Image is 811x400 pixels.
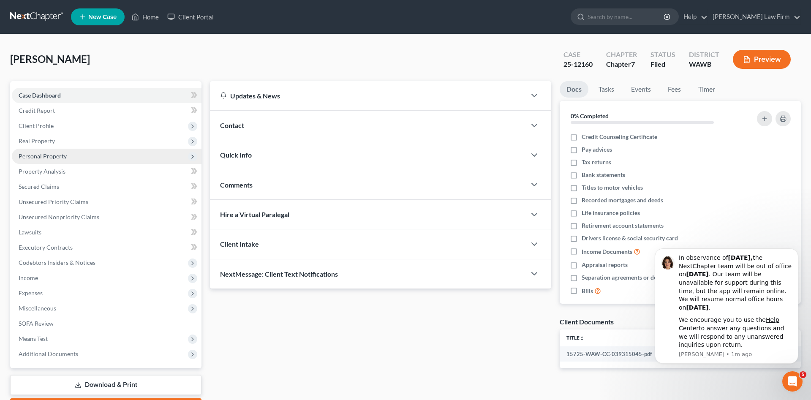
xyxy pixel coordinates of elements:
[10,53,90,65] span: [PERSON_NAME]
[560,346,681,362] td: 15725-WAW-CC-039315045-pdf
[592,81,621,98] a: Tasks
[19,244,73,251] span: Executory Contracts
[661,81,688,98] a: Fees
[19,289,43,297] span: Expenses
[19,168,65,175] span: Property Analysis
[571,112,609,120] strong: 0% Completed
[606,50,637,60] div: Chapter
[650,50,675,60] div: Status
[12,225,201,240] a: Lawsuits
[588,9,665,24] input: Search by name...
[679,9,708,24] a: Help
[582,196,663,204] span: Recorded mortgages and deeds
[19,198,88,205] span: Unsecured Priority Claims
[19,259,95,266] span: Codebtors Insiders & Notices
[582,145,612,154] span: Pay advices
[12,179,201,194] a: Secured Claims
[560,317,614,326] div: Client Documents
[582,248,632,256] span: Income Documents
[12,194,201,210] a: Unsecured Priority Claims
[563,60,593,69] div: 25-12160
[19,229,41,236] span: Lawsuits
[220,91,516,100] div: Updates & News
[220,151,252,159] span: Quick Info
[582,209,640,217] span: Life insurance policies
[606,60,637,69] div: Chapter
[19,92,61,99] span: Case Dashboard
[19,305,56,312] span: Miscellaneous
[582,171,625,179] span: Bank statements
[708,9,800,24] a: [PERSON_NAME] Law Firm
[800,371,806,378] span: 5
[220,121,244,129] span: Contact
[19,183,59,190] span: Secured Claims
[12,88,201,103] a: Case Dashboard
[689,60,719,69] div: WAWB
[631,60,635,68] span: 7
[689,50,719,60] div: District
[582,183,643,192] span: Titles to motor vehicles
[12,164,201,179] a: Property Analysis
[163,9,218,24] a: Client Portal
[782,371,803,392] iframe: Intercom live chat
[582,133,657,141] span: Credit Counseling Certificate
[582,273,701,282] span: Separation agreements or decrees of divorces
[563,50,593,60] div: Case
[733,50,791,69] button: Preview
[650,60,675,69] div: Filed
[88,14,117,20] span: New Case
[220,181,253,189] span: Comments
[12,210,201,225] a: Unsecured Nonpriority Claims
[580,336,585,341] i: unfold_more
[12,240,201,255] a: Executory Contracts
[19,213,99,220] span: Unsecured Nonpriority Claims
[19,107,55,114] span: Credit Report
[19,350,78,357] span: Additional Documents
[220,210,289,218] span: Hire a Virtual Paralegal
[642,241,811,369] iframe: Intercom notifications message
[582,158,611,166] span: Tax returns
[19,274,38,281] span: Income
[566,335,585,341] a: Titleunfold_more
[624,81,658,98] a: Events
[19,152,67,160] span: Personal Property
[220,270,338,278] span: NextMessage: Client Text Notifications
[582,221,664,230] span: Retirement account statements
[220,240,259,248] span: Client Intake
[19,137,55,144] span: Real Property
[12,316,201,331] a: SOFA Review
[127,9,163,24] a: Home
[691,81,722,98] a: Timer
[19,122,54,129] span: Client Profile
[10,375,201,395] a: Download & Print
[19,335,48,342] span: Means Test
[582,261,628,269] span: Appraisal reports
[12,103,201,118] a: Credit Report
[582,287,593,295] span: Bills
[560,81,588,98] a: Docs
[19,320,54,327] span: SOFA Review
[582,234,678,242] span: Drivers license & social security card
